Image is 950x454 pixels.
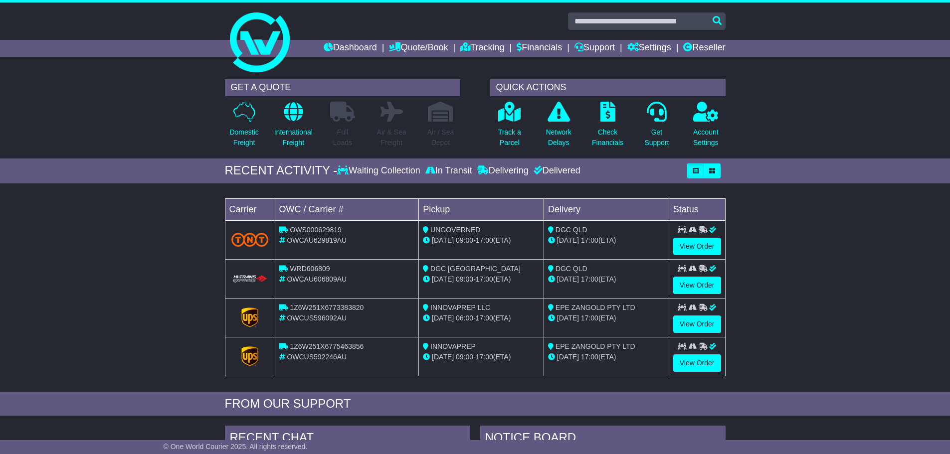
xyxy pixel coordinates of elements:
div: (ETA) [548,352,665,362]
a: DomesticFreight [229,101,259,153]
img: GetCarrierServiceLogo [241,307,258,327]
p: Full Loads [330,127,355,148]
span: 09:00 [456,353,473,361]
span: 17:00 [581,353,598,361]
div: Delivering [475,165,531,176]
div: - (ETA) [423,274,540,285]
span: DGC QLD [556,226,587,234]
span: 09:00 [456,275,473,283]
div: (ETA) [548,313,665,323]
a: View Order [673,238,721,255]
span: UNGOVERNED [430,226,480,234]
span: [DATE] [557,275,579,283]
div: FROM OUR SUPPORT [225,397,726,411]
a: InternationalFreight [274,101,313,153]
span: 1Z6W251X6773383820 [290,303,364,311]
a: Reseller [683,40,725,57]
div: (ETA) [548,235,665,246]
span: DGC [GEOGRAPHIC_DATA] [430,265,521,273]
span: 17:00 [581,236,598,244]
span: [DATE] [432,236,454,244]
span: DGC QLD [556,265,587,273]
a: Settings [627,40,671,57]
a: View Order [673,354,721,372]
span: WRD606809 [290,265,330,273]
span: 06:00 [456,314,473,322]
div: QUICK ACTIONS [490,79,726,96]
span: EPE ZANGOLD PTY LTD [556,303,635,311]
div: - (ETA) [423,352,540,362]
span: OWCAU629819AU [287,236,347,244]
span: [DATE] [432,353,454,361]
span: INNOVAPREP [430,342,476,350]
p: Air / Sea Depot [427,127,454,148]
td: OWC / Carrier # [275,198,419,220]
img: HiTrans.png [231,275,269,284]
td: Delivery [544,198,669,220]
a: Dashboard [324,40,377,57]
p: Domestic Freight [229,127,258,148]
a: GetSupport [644,101,669,153]
span: © One World Courier 2025. All rights reserved. [164,443,308,451]
span: OWCUS592246AU [287,353,347,361]
a: Quote/Book [389,40,448,57]
div: RECENT CHAT [225,426,470,453]
td: Pickup [419,198,544,220]
p: International Freight [274,127,313,148]
p: Get Support [644,127,669,148]
a: AccountSettings [693,101,719,153]
div: NOTICE BOARD [480,426,726,453]
span: 17:00 [476,314,493,322]
div: In Transit [423,165,475,176]
span: 17:00 [476,275,493,283]
p: Network Delays [546,127,571,148]
div: - (ETA) [423,313,540,323]
span: OWCUS596092AU [287,314,347,322]
a: Support [574,40,615,57]
span: [DATE] [432,314,454,322]
td: Status [669,198,725,220]
td: Carrier [225,198,275,220]
div: GET A QUOTE [225,79,460,96]
div: (ETA) [548,274,665,285]
a: NetworkDelays [545,101,571,153]
span: 17:00 [476,236,493,244]
span: [DATE] [557,314,579,322]
a: Financials [517,40,562,57]
div: RECENT ACTIVITY - [225,163,338,178]
p: Account Settings [693,127,719,148]
p: Check Financials [592,127,623,148]
span: INNOVAPREP LLC [430,303,490,311]
span: [DATE] [432,275,454,283]
span: [DATE] [557,236,579,244]
span: [DATE] [557,353,579,361]
p: Track a Parcel [498,127,521,148]
img: TNT_Domestic.png [231,233,269,246]
a: Tracking [460,40,504,57]
p: Air & Sea Freight [377,127,406,148]
div: - (ETA) [423,235,540,246]
a: CheckFinancials [591,101,624,153]
span: 1Z6W251X6775463856 [290,342,364,350]
span: 17:00 [581,314,598,322]
span: 17:00 [581,275,598,283]
span: OWS000629819 [290,226,342,234]
a: Track aParcel [498,101,522,153]
img: GetCarrierServiceLogo [241,346,258,366]
span: EPE ZANGOLD PTY LTD [556,342,635,350]
span: 17:00 [476,353,493,361]
span: OWCAU606809AU [287,275,347,283]
a: View Order [673,315,721,333]
div: Waiting Collection [337,165,422,176]
span: 09:00 [456,236,473,244]
div: Delivered [531,165,580,176]
a: View Order [673,277,721,294]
